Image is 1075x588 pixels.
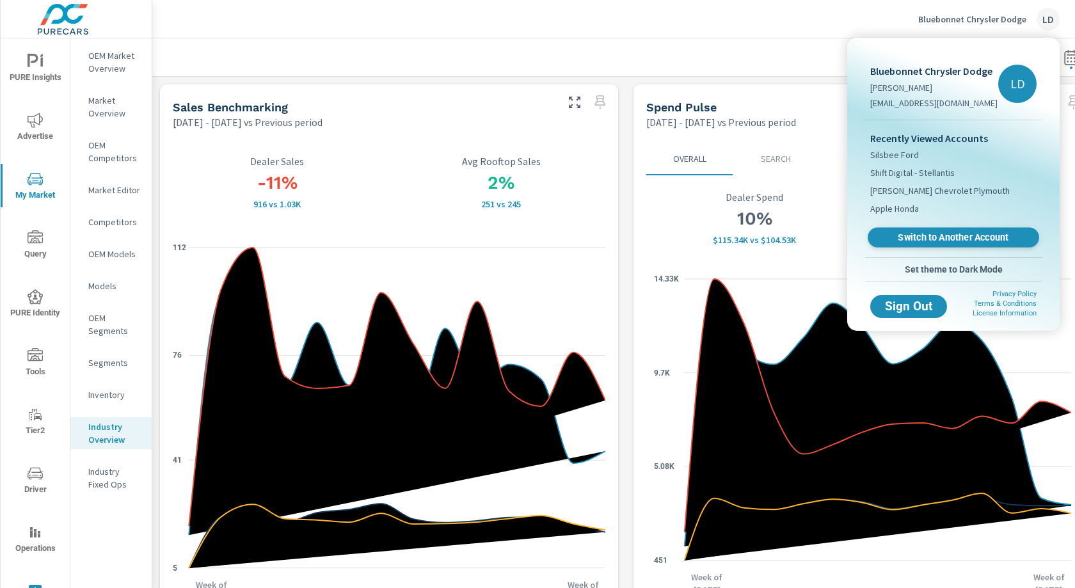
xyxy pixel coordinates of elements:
[880,301,937,312] span: Sign Out
[870,131,1037,146] p: Recently Viewed Accounts
[973,309,1037,317] a: License Information
[870,81,998,94] p: [PERSON_NAME]
[870,97,998,109] p: [EMAIL_ADDRESS][DOMAIN_NAME]
[870,166,955,179] span: Shift Digital - Stellantis
[992,290,1037,298] a: Privacy Policy
[870,264,1037,275] span: Set theme to Dark Mode
[875,232,1031,244] span: Switch to Another Account
[865,258,1042,281] button: Set theme to Dark Mode
[870,295,947,318] button: Sign Out
[870,184,1010,197] span: [PERSON_NAME] Chevrolet Plymouth
[870,202,919,215] span: Apple Honda
[974,299,1037,308] a: Terms & Conditions
[998,65,1037,103] div: LD
[870,63,998,79] p: Bluebonnet Chrysler Dodge
[868,228,1039,248] a: Switch to Another Account
[870,148,919,161] span: Silsbee Ford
